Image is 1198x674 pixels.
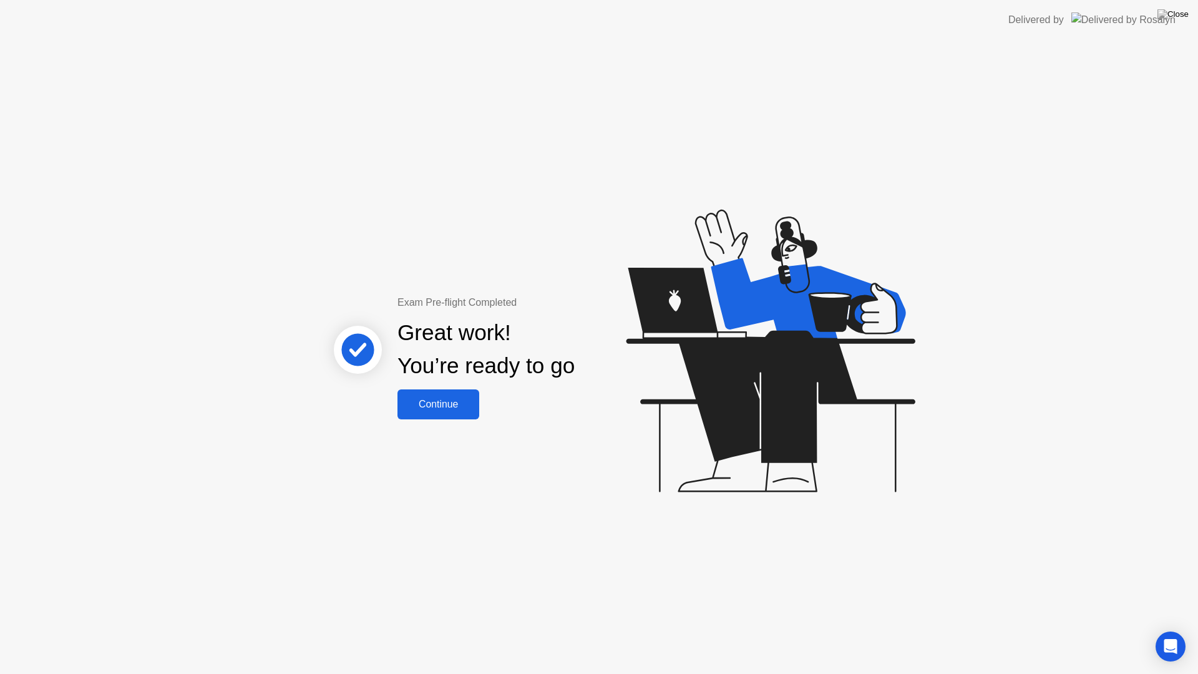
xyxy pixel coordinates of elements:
img: Close [1157,9,1189,19]
button: Continue [397,389,479,419]
div: Delivered by [1008,12,1064,27]
div: Continue [401,399,475,410]
div: Great work! You’re ready to go [397,316,575,383]
div: Exam Pre-flight Completed [397,295,655,310]
div: Open Intercom Messenger [1156,632,1186,662]
img: Delivered by Rosalyn [1071,12,1176,27]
